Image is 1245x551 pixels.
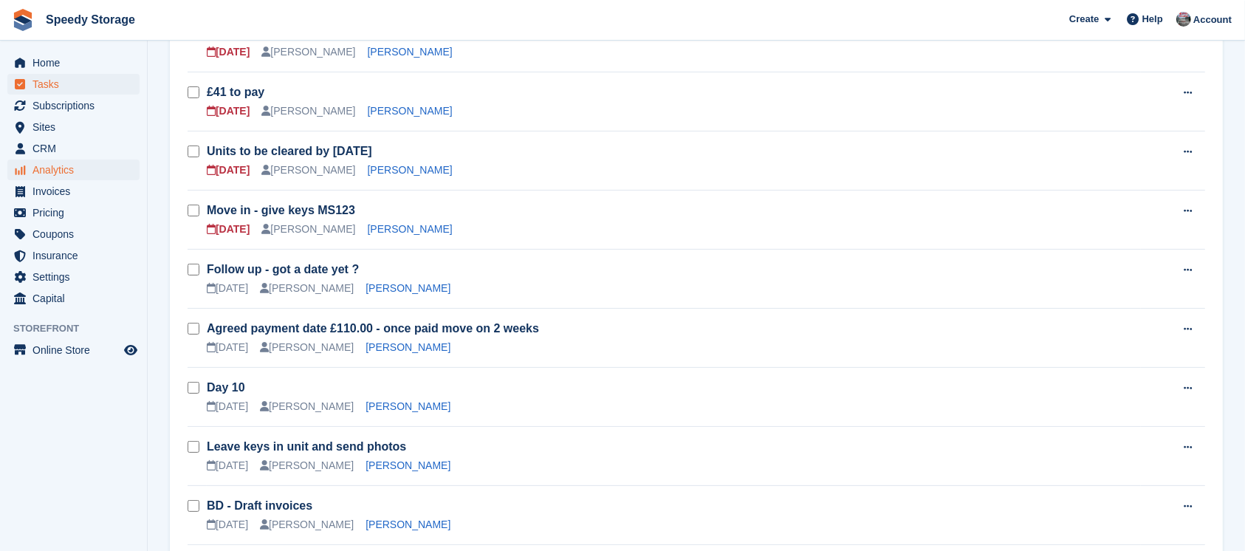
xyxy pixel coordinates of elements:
[32,202,121,223] span: Pricing
[32,245,121,266] span: Insurance
[207,44,250,60] div: [DATE]
[260,458,354,473] div: [PERSON_NAME]
[7,202,140,223] a: menu
[7,95,140,116] a: menu
[207,458,248,473] div: [DATE]
[1069,12,1099,27] span: Create
[366,282,450,294] a: [PERSON_NAME]
[7,224,140,244] a: menu
[1176,12,1191,27] img: Dan Jackson
[40,7,141,32] a: Speedy Storage
[368,223,453,235] a: [PERSON_NAME]
[7,138,140,159] a: menu
[368,105,453,117] a: [PERSON_NAME]
[32,117,121,137] span: Sites
[207,263,359,275] a: Follow up - got a date yet ?
[207,440,406,453] a: Leave keys in unit and send photos
[260,340,354,355] div: [PERSON_NAME]
[207,322,539,335] a: Agreed payment date £110.00 - once paid move on 2 weeks
[32,267,121,287] span: Settings
[32,95,121,116] span: Subscriptions
[12,9,34,31] img: stora-icon-8386f47178a22dfd0bd8f6a31ec36ba5ce8667c1dd55bd0f319d3a0aa187defe.svg
[207,499,312,512] a: BD - Draft invoices
[366,459,450,471] a: [PERSON_NAME]
[1193,13,1232,27] span: Account
[1142,12,1163,27] span: Help
[207,399,248,414] div: [DATE]
[368,46,453,58] a: [PERSON_NAME]
[207,281,248,296] div: [DATE]
[32,181,121,202] span: Invoices
[366,341,450,353] a: [PERSON_NAME]
[32,224,121,244] span: Coupons
[7,267,140,287] a: menu
[207,222,250,237] div: [DATE]
[207,517,248,533] div: [DATE]
[261,162,355,178] div: [PERSON_NAME]
[207,103,250,119] div: [DATE]
[260,281,354,296] div: [PERSON_NAME]
[32,160,121,180] span: Analytics
[7,117,140,137] a: menu
[207,145,372,157] a: Units to be cleared by [DATE]
[7,340,140,360] a: menu
[122,341,140,359] a: Preview store
[366,519,450,530] a: [PERSON_NAME]
[7,288,140,309] a: menu
[32,138,121,159] span: CRM
[32,74,121,95] span: Tasks
[7,52,140,73] a: menu
[207,86,264,98] a: £41 to pay
[261,103,355,119] div: [PERSON_NAME]
[207,340,248,355] div: [DATE]
[366,400,450,412] a: [PERSON_NAME]
[207,204,355,216] a: Move in - give keys MS123
[32,288,121,309] span: Capital
[7,160,140,180] a: menu
[7,74,140,95] a: menu
[207,381,245,394] a: Day 10
[13,321,147,336] span: Storefront
[368,164,453,176] a: [PERSON_NAME]
[207,162,250,178] div: [DATE]
[261,44,355,60] div: [PERSON_NAME]
[32,52,121,73] span: Home
[261,222,355,237] div: [PERSON_NAME]
[7,245,140,266] a: menu
[260,399,354,414] div: [PERSON_NAME]
[260,517,354,533] div: [PERSON_NAME]
[32,340,121,360] span: Online Store
[7,181,140,202] a: menu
